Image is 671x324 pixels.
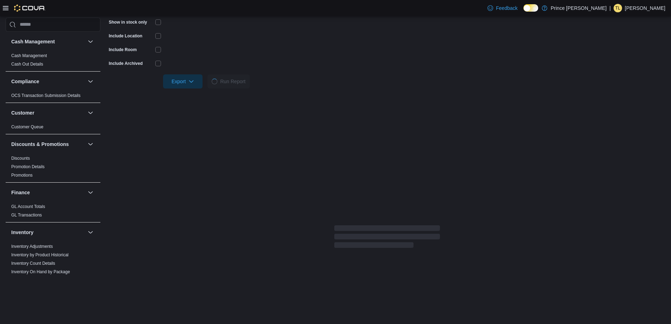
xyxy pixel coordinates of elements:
a: Inventory Adjustments [11,244,53,249]
label: Include Room [109,47,137,53]
a: Cash Management [11,53,47,58]
button: Cash Management [86,37,95,46]
label: Include Archived [109,61,143,66]
button: Discounts & Promotions [86,140,95,148]
span: Discounts [11,155,30,161]
span: Run Report [220,78,246,85]
a: Inventory Count Details [11,261,55,266]
h3: Compliance [11,78,39,85]
a: Customer Queue [11,124,43,129]
button: Export [163,74,203,88]
button: Compliance [86,77,95,86]
span: Promotions [11,172,33,178]
h3: Customer [11,109,34,116]
a: Inventory by Product Historical [11,252,69,257]
a: Cash Out Details [11,62,43,67]
span: Inventory Adjustments [11,244,53,249]
button: Customer [11,109,85,116]
button: Customer [86,109,95,117]
a: OCS Transaction Submission Details [11,93,81,98]
span: Cash Out Details [11,61,43,67]
img: Cova [14,5,45,12]
p: | [609,4,611,12]
button: Finance [86,188,95,197]
div: Discounts & Promotions [6,154,100,182]
a: Discounts [11,156,30,161]
a: Promotion Details [11,164,45,169]
a: GL Transactions [11,213,42,218]
button: Inventory [86,228,95,237]
div: Taylor Larcombe [614,4,622,12]
button: Discounts & Promotions [11,141,85,148]
a: Promotions [11,173,33,178]
div: Finance [6,202,100,222]
h3: Inventory [11,229,33,236]
div: Compliance [6,91,100,103]
span: Loading [334,227,440,249]
h3: Cash Management [11,38,55,45]
a: GL Account Totals [11,204,45,209]
label: Include Location [109,33,142,39]
button: Finance [11,189,85,196]
button: Inventory [11,229,85,236]
span: Customer Queue [11,124,43,130]
h3: Discounts & Promotions [11,141,69,148]
span: Loading [211,78,218,85]
input: Dark Mode [523,4,538,12]
button: Compliance [11,78,85,85]
h3: Finance [11,189,30,196]
span: GL Transactions [11,212,42,218]
label: Show in stock only [109,19,147,25]
button: Cash Management [11,38,85,45]
p: [PERSON_NAME] [625,4,665,12]
div: Customer [6,123,100,134]
div: Cash Management [6,51,100,71]
p: Prince [PERSON_NAME] [551,4,607,12]
button: LoadingRun Report [207,74,250,88]
a: Inventory On Hand by Package [11,269,70,274]
span: Inventory Count Details [11,261,55,266]
span: TL [615,4,620,12]
span: Feedback [496,5,517,12]
a: Feedback [485,1,520,15]
span: Export [167,74,198,88]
